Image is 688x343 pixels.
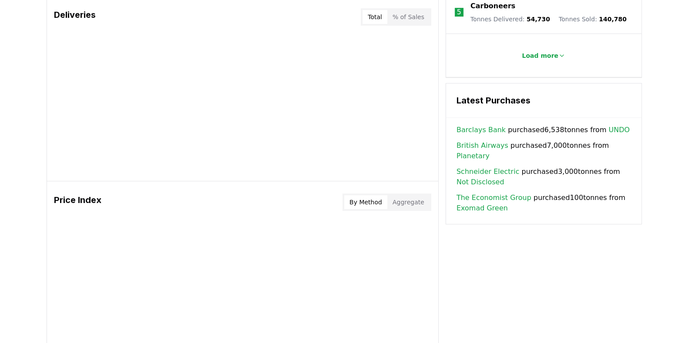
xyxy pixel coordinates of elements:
[456,140,508,151] a: British Airways
[457,7,461,17] p: 5
[470,1,515,11] a: Carboneers
[387,195,430,209] button: Aggregate
[599,16,627,23] span: 140,780
[456,125,630,135] span: purchased 6,538 tonnes from
[527,16,550,23] span: 54,730
[456,140,631,161] span: purchased 7,000 tonnes from
[456,167,519,177] a: Schneider Electric
[456,151,490,161] a: Planetary
[456,193,531,203] a: The Economist Group
[344,195,387,209] button: By Method
[362,10,387,24] button: Total
[387,10,430,24] button: % of Sales
[515,47,572,64] button: Load more
[456,203,508,213] a: Exomad Green
[456,177,504,187] a: Not Disclosed
[456,125,506,135] a: Barclays Bank
[559,15,627,23] p: Tonnes Sold :
[608,125,630,135] a: UNDO
[54,193,101,211] h3: Price Index
[54,8,96,26] h3: Deliveries
[456,193,631,213] span: purchased 100 tonnes from
[470,15,550,23] p: Tonnes Delivered :
[456,167,631,187] span: purchased 3,000 tonnes from
[522,51,558,60] p: Load more
[456,94,631,107] h3: Latest Purchases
